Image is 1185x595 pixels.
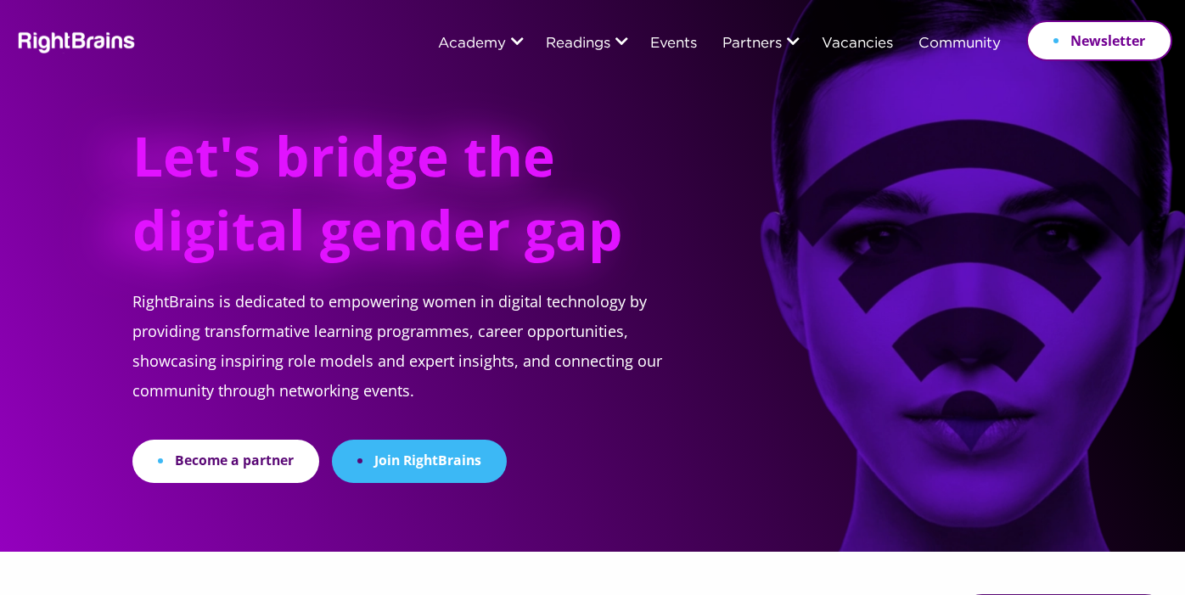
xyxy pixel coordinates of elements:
[438,36,506,52] a: Academy
[546,36,610,52] a: Readings
[822,36,893,52] a: Vacancies
[132,119,641,287] h1: Let's bridge the digital gender gap
[132,440,319,483] a: Become a partner
[722,36,782,52] a: Partners
[650,36,697,52] a: Events
[1026,20,1172,61] a: Newsletter
[132,287,703,440] p: RightBrains is dedicated to empowering women in digital technology by providing transformative le...
[332,440,507,483] a: Join RightBrains
[13,29,136,53] img: Rightbrains
[918,36,1001,52] a: Community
